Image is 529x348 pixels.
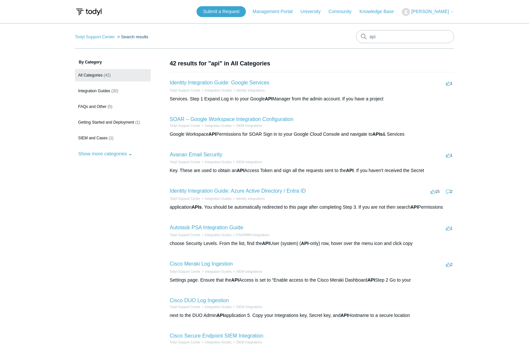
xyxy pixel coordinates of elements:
a: Community [329,8,358,15]
a: Cisco Secure Endpoint SIEM Integration [170,333,263,339]
em: API [237,168,244,173]
li: SIEM Integrations [232,340,262,345]
div: Google Workspace Permissions for SOAR Sign in to your Google Cloud Console and navigate to & Serv... [170,131,454,138]
li: Search results [116,34,148,39]
a: University [300,8,327,15]
a: Integration Guides [205,305,232,309]
em: APIs [192,204,202,210]
li: SIEM Integrations [232,160,262,165]
a: Cisco DUO Log Ingestion [170,298,229,303]
a: Integration Guides [205,197,232,200]
a: Submit a Request [196,6,246,17]
li: Integration Guides [200,160,232,165]
em: API [340,313,348,318]
li: Todyl Support Center [170,340,200,345]
span: (1) [109,136,113,140]
a: Avanan Email Security [170,152,222,157]
em: API [410,204,418,210]
span: (1) [135,120,140,125]
li: PSA/RMM Integrations [232,233,270,237]
a: SOAR – Google Workspace Integration Configuration [170,116,294,122]
span: 1 [446,153,452,158]
a: SIEM and Cases (1) [75,132,151,144]
a: PSA/RMM Integrations [236,233,269,237]
a: Todyl Support Center [170,89,200,92]
a: Todyl Support Center [170,270,200,273]
a: Todyl Support Center [170,124,200,128]
li: Integration Guides [200,304,232,309]
span: FAQs and Other [78,104,107,109]
h1: 42 results for "api" in All Categories [170,59,454,68]
a: SIEM Integrations [236,124,262,128]
li: Integration Guides [200,269,232,274]
li: Todyl Support Center [75,34,116,39]
em: API [367,277,375,283]
em: API [262,241,269,246]
h3: By Category [75,59,151,65]
a: Autotask PSA Integration Guide [170,225,243,230]
em: API [231,277,239,283]
span: [PERSON_NAME] [411,9,449,14]
a: FAQs and Other (5) [75,100,151,113]
a: Integration Guides [205,233,232,237]
li: Todyl Support Center [170,88,200,93]
em: API [346,168,353,173]
a: Identity Integrations [236,197,264,200]
span: (5) [108,104,112,109]
span: 15 [431,189,439,194]
li: Integration Guides [200,340,232,345]
a: Todyl Support Center [170,340,200,344]
a: Getting Started and Deployment (1) [75,116,151,129]
a: Todyl Support Center [170,233,200,237]
em: API [265,96,272,101]
a: Identity Integration Guide: Azure Active Directory / Entra ID [170,188,306,194]
em: APIs [372,131,383,137]
a: Management Portal [253,8,299,15]
em: API [301,241,308,246]
li: Todyl Support Center [170,269,200,274]
img: Todyl Support Center Help Center home page [75,6,103,18]
a: SIEM Integrations [236,270,262,273]
li: Todyl Support Center [170,304,200,309]
div: Key. These are used to obtain an Access Token and sign all the requests sent to the . If you have... [170,167,454,174]
a: Identity Integration Guide: Google Services [170,80,269,85]
li: Integration Guides [200,196,232,201]
li: SIEM Integrations [232,304,262,309]
a: Integration Guides [205,160,232,164]
div: next to the DUO Admin application 5. Copy your Integrations key, Secret key, and Hostname to a se... [170,312,454,319]
li: Integration Guides [200,233,232,237]
li: Todyl Support Center [170,123,200,128]
li: Identity Integrations [232,196,265,201]
a: Identity Integrations [236,89,264,92]
a: Todyl Support Center [170,160,200,164]
div: Services. Step 1 Expand Log in to your Google Manager from the admin account. If you have a project [170,96,454,102]
span: Integration Guides [78,89,110,93]
button: [PERSON_NAME] [402,8,454,16]
span: All Categories [78,73,103,78]
a: Integration Guides [205,89,232,92]
span: Getting Started and Deployment [78,120,134,125]
li: Todyl Support Center [170,233,200,237]
li: Todyl Support Center [170,196,200,201]
a: Todyl Support Center [170,305,200,309]
li: Integration Guides [200,88,232,93]
span: 1 [446,226,452,231]
span: 2 [446,262,452,267]
span: (42) [104,73,111,78]
span: 2 [446,189,452,194]
a: Knowledge Base [360,8,401,15]
a: Todyl Support Center [75,34,115,39]
button: Show more categories [75,148,136,160]
div: choose Security Levels. From the list, find the User (system) ( -only) row, hover over the menu i... [170,240,454,247]
a: SIEM Integrations [236,305,262,309]
em: API [209,131,216,137]
a: SIEM Integrations [236,340,262,344]
a: SIEM Integrations [236,160,262,164]
a: Integration Guides [205,340,232,344]
em: API [216,313,224,318]
a: Todyl Support Center [170,197,200,200]
a: Cisco Meraki Log Ingestion [170,261,233,267]
li: SIEM Integrations [232,123,262,128]
li: SIEM Integrations [232,269,262,274]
